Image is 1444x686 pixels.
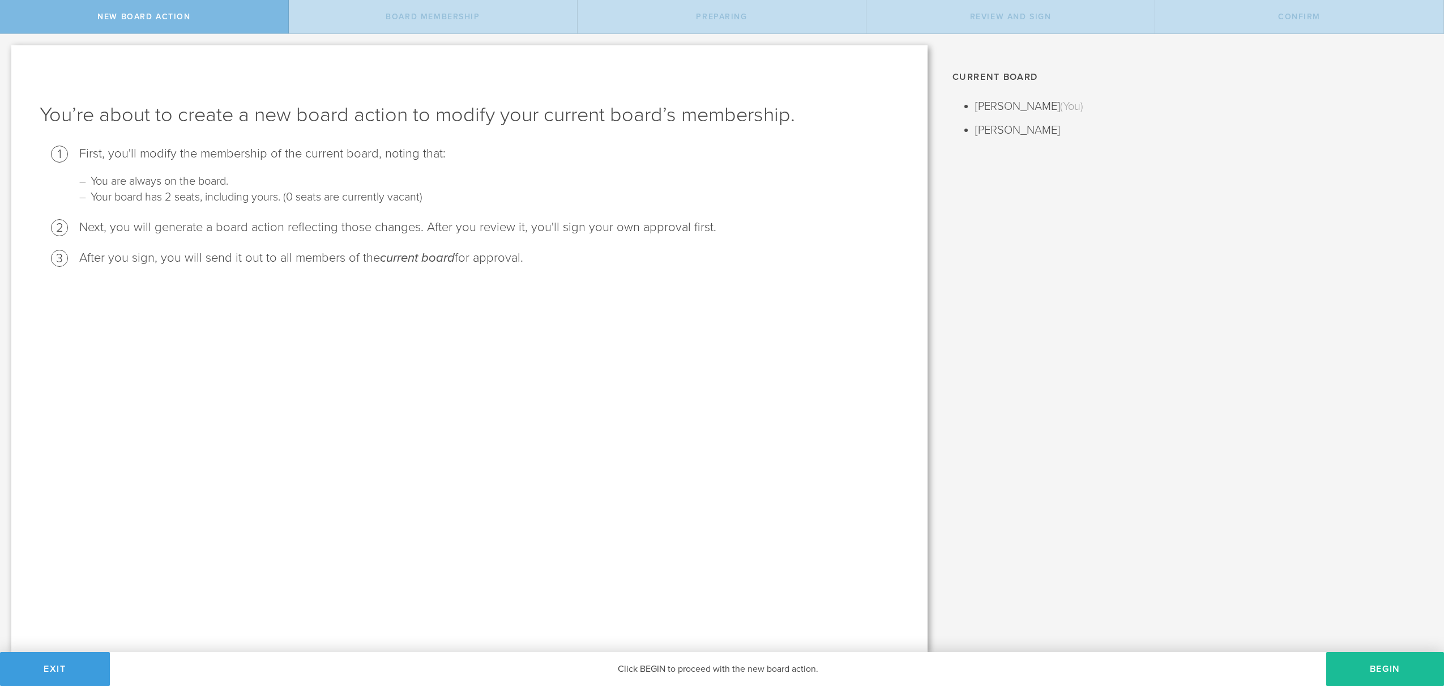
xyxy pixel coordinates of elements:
[79,219,899,236] li: Next, you will generate a board action reflecting those changes. After you review it, you'll sign...
[1060,100,1083,113] span: (You)
[975,97,1428,116] li: [PERSON_NAME]
[110,652,1326,686] div: Click BEGIN to proceed with the new board action.
[970,12,1052,22] span: Review and Sign
[44,663,66,675] span: Exit
[91,173,888,189] li: You are always on the board.
[1278,12,1321,22] span: Confirm
[952,68,1428,86] h1: Current Board
[79,146,899,162] div: First, you'll modify the membership of the current board, noting that:
[696,12,747,22] span: Preparing
[386,12,480,22] span: Board Membership
[1326,652,1444,686] button: Begin
[975,121,1428,139] li: [PERSON_NAME]
[79,250,899,266] li: After you sign, you will send it out to all members of the for approval.
[97,12,190,22] span: New Board Action
[380,250,455,265] em: current board
[40,101,899,129] h1: You’re about to create a new board action to modify your current board’s membership.
[91,189,888,205] li: Your board has 2 seats, including yours. (0 seats are currently vacant)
